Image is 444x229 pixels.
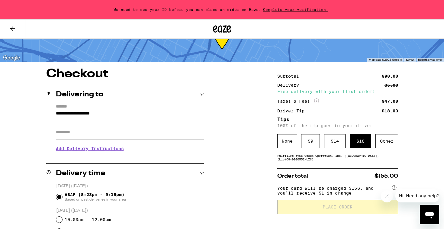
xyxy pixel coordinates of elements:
span: Complete your verification. [261,8,330,11]
div: 45-100 min [214,31,230,54]
span: Map data ©2025 Google [369,58,402,61]
div: Other [375,134,398,148]
span: $155.00 [375,173,398,179]
span: ASAP (8:23pm - 9:18pm) [65,192,126,202]
div: Driver Tip [277,109,309,113]
p: [DATE] ([DATE]) [56,208,204,214]
div: Delivery [277,83,303,87]
div: $ 14 [324,134,346,148]
h2: Delivery time [56,170,105,177]
div: Free delivery with your first order! [277,89,398,94]
div: $ 9 [301,134,320,148]
div: Fulfilled by CS Group Operation, Inc. ([GEOGRAPHIC_DATA]) (Lic# C9-0000552-LIC ) [277,154,398,161]
span: Place Order [323,205,352,209]
img: Google [2,54,21,62]
p: 100% of the tip goes to your driver [277,123,398,128]
a: Open this area in Google Maps (opens a new window) [2,54,21,62]
h2: Delivering to [56,91,103,98]
div: None [277,134,297,148]
div: $18.00 [382,109,398,113]
div: Taxes & Fees [277,98,319,104]
div: $5.00 [384,83,398,87]
p: [DATE] ([DATE]) [56,183,204,189]
iframe: Button to launch messaging window [420,205,439,224]
span: We need to see your ID before you can place an order on Eaze. [114,8,261,11]
label: 10:00am - 12:00pm [65,217,111,222]
iframe: Message from company [395,189,439,202]
span: Your card will be charged $156, and you’ll receive $1 in change [277,184,391,195]
span: Order total [277,173,308,179]
p: We'll contact you at [PHONE_NUMBER] when we arrive [56,156,204,160]
button: Place Order [277,200,398,214]
h3: Add Delivery Instructions [56,142,204,156]
a: Report a map error [418,58,442,61]
div: $90.00 [382,74,398,78]
span: Based on past deliveries in your area [65,197,126,202]
div: $47.00 [382,99,398,103]
div: $ 18 [350,134,371,148]
h5: Tips [277,117,398,122]
a: Terms [405,58,414,62]
iframe: Close message [381,190,393,202]
div: Subtotal [277,74,303,78]
h1: Checkout [46,68,204,80]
